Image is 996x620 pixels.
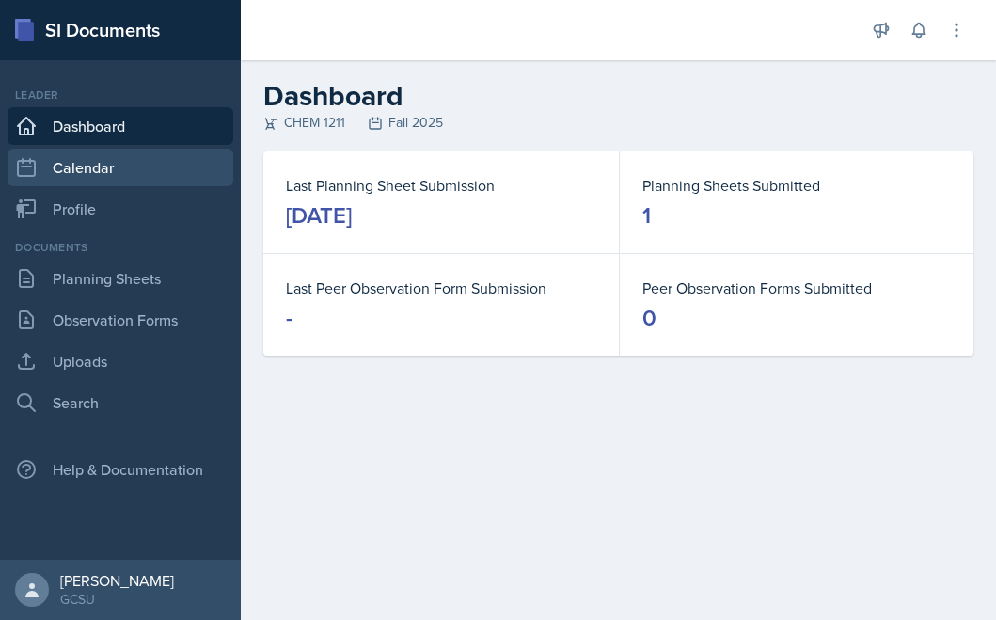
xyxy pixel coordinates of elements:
[8,342,233,380] a: Uploads
[8,260,233,297] a: Planning Sheets
[60,590,174,609] div: GCSU
[286,174,596,197] dt: Last Planning Sheet Submission
[8,107,233,145] a: Dashboard
[263,113,973,133] div: CHEM 1211 Fall 2025
[8,451,233,488] div: Help & Documentation
[8,149,233,186] a: Calendar
[8,87,233,103] div: Leader
[642,277,952,299] dt: Peer Observation Forms Submitted
[263,79,973,113] h2: Dashboard
[8,190,233,228] a: Profile
[286,277,596,299] dt: Last Peer Observation Form Submission
[286,200,352,231] div: [DATE]
[642,303,656,333] div: 0
[8,384,233,421] a: Search
[286,303,292,333] div: -
[60,571,174,590] div: [PERSON_NAME]
[8,301,233,339] a: Observation Forms
[8,239,233,256] div: Documents
[642,174,952,197] dt: Planning Sheets Submitted
[642,200,651,231] div: 1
